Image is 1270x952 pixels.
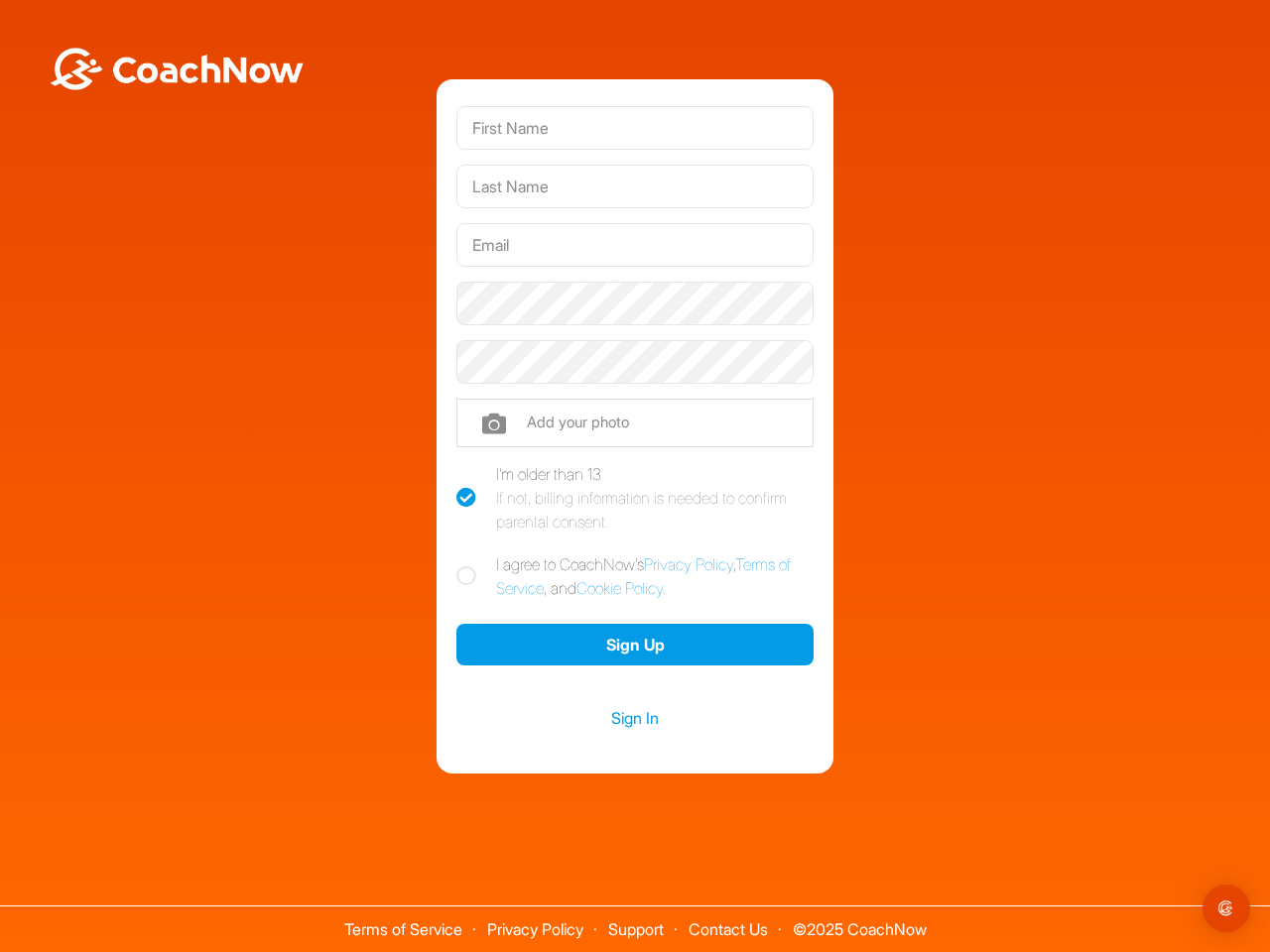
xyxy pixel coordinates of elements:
[456,705,814,731] a: Sign In
[783,906,937,937] span: © 2025 CoachNow
[644,554,733,574] a: Privacy Policy
[1203,885,1250,932] div: Open Intercom Messenger
[456,106,814,150] input: First Name
[689,919,768,939] a: Contact Us
[487,919,583,939] a: Privacy Policy
[456,165,814,208] input: Last Name
[344,919,462,939] a: Terms of Service
[48,48,306,90] img: BwLJSsUCoWCh5upNqxVrqldRgqLPVwmV24tXu5FoVAoFEpwwqQ3VIfuoInZCoVCoTD4vwADAC3ZFMkVEQFDAAAAAElFTkSuQmCC
[456,624,814,666] button: Sign Up
[608,919,664,939] a: Support
[576,578,663,598] a: Cookie Policy
[496,486,814,534] div: If not, billing information is needed to confirm parental consent.
[496,462,814,534] div: I'm older than 13
[456,223,814,267] input: Email
[456,552,814,600] label: I agree to CoachNow's , , and .
[496,554,791,598] a: Terms of Service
